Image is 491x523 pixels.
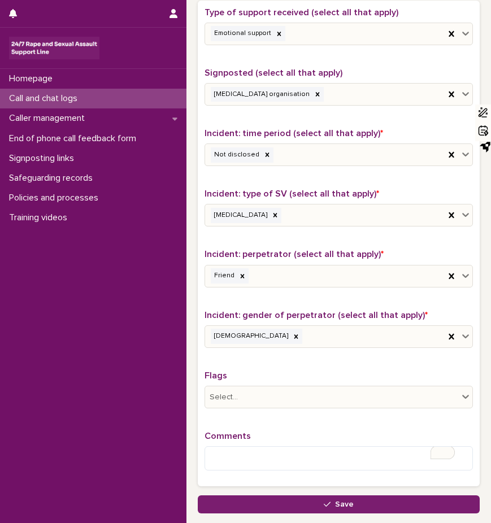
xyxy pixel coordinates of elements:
button: Save [198,495,480,513]
div: Friend [211,268,236,284]
div: [MEDICAL_DATA] [211,208,269,223]
span: Signposted (select all that apply) [205,68,342,77]
span: Save [335,500,354,508]
div: [MEDICAL_DATA] organisation [211,87,311,102]
p: Training videos [5,212,76,223]
p: Safeguarding records [5,173,102,184]
span: Comments [205,432,251,441]
p: Call and chat logs [5,93,86,104]
div: Emotional support [211,26,273,41]
span: Incident: time period (select all that apply) [205,129,383,138]
p: Homepage [5,73,62,84]
span: Incident: type of SV (select all that apply) [205,189,379,198]
div: Select... [210,391,238,403]
img: rhQMoQhaT3yELyF149Cw [9,37,99,59]
p: Policies and processes [5,193,107,203]
div: [DEMOGRAPHIC_DATA] [211,329,290,344]
p: Signposting links [5,153,83,164]
textarea: To enrich screen reader interactions, please activate Accessibility in Grammarly extension settings [205,446,473,470]
p: End of phone call feedback form [5,133,145,144]
p: Caller management [5,113,94,124]
span: Type of support received (select all that apply) [205,8,398,17]
div: Not disclosed [211,147,261,163]
span: Incident: gender of perpetrator (select all that apply) [205,311,428,320]
span: Flags [205,371,227,380]
span: Incident: perpetrator (select all that apply) [205,250,384,259]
